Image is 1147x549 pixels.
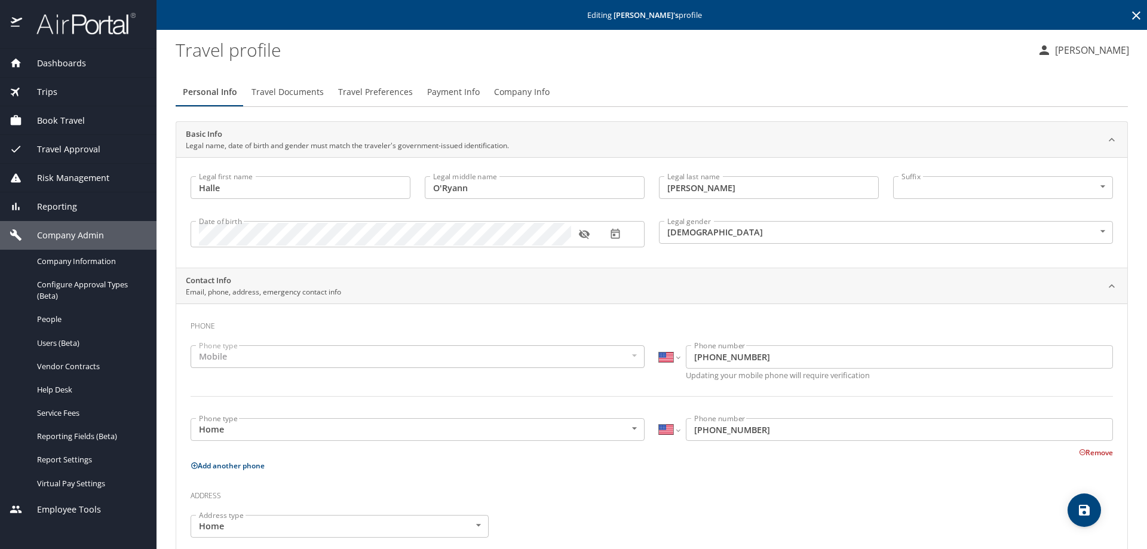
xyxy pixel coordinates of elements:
[176,78,1128,106] div: Profile
[191,515,489,538] div: Home
[11,12,23,35] img: icon-airportal.png
[22,200,77,213] span: Reporting
[191,313,1113,333] h3: Phone
[37,338,142,349] span: Users (Beta)
[186,140,509,151] p: Legal name, date of birth and gender must match the traveler's government-issued identification.
[427,85,480,100] span: Payment Info
[186,287,341,297] p: Email, phone, address, emergency contact info
[191,483,1113,503] h3: Address
[23,12,136,35] img: airportal-logo.png
[176,31,1028,68] h1: Travel profile
[37,454,142,465] span: Report Settings
[176,122,1127,158] div: Basic InfoLegal name, date of birth and gender must match the traveler's government-issued identi...
[22,503,101,516] span: Employee Tools
[1032,39,1134,61] button: [PERSON_NAME]
[186,128,509,140] h2: Basic Info
[37,478,142,489] span: Virtual Pay Settings
[252,85,324,100] span: Travel Documents
[191,418,645,441] div: Home
[37,256,142,267] span: Company Information
[37,314,142,325] span: People
[22,85,57,99] span: Trips
[893,176,1113,199] div: ​
[1079,447,1113,458] button: Remove
[183,85,237,100] span: Personal Info
[338,85,413,100] span: Travel Preferences
[22,229,104,242] span: Company Admin
[37,431,142,442] span: Reporting Fields (Beta)
[37,279,142,302] span: Configure Approval Types (Beta)
[1068,493,1101,527] button: save
[176,157,1127,268] div: Basic InfoLegal name, date of birth and gender must match the traveler's government-issued identi...
[494,85,550,100] span: Company Info
[37,407,142,419] span: Service Fees
[22,171,109,185] span: Risk Management
[22,57,86,70] span: Dashboards
[22,114,85,127] span: Book Travel
[22,143,100,156] span: Travel Approval
[191,345,645,368] div: Mobile
[37,361,142,372] span: Vendor Contracts
[191,461,265,471] button: Add another phone
[37,384,142,395] span: Help Desk
[659,221,1113,244] div: [DEMOGRAPHIC_DATA]
[614,10,679,20] strong: [PERSON_NAME] 's
[1051,43,1129,57] p: [PERSON_NAME]
[176,268,1127,304] div: Contact InfoEmail, phone, address, emergency contact info
[186,275,341,287] h2: Contact Info
[686,372,1113,379] p: Updating your mobile phone will require verification
[160,11,1143,19] p: Editing profile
